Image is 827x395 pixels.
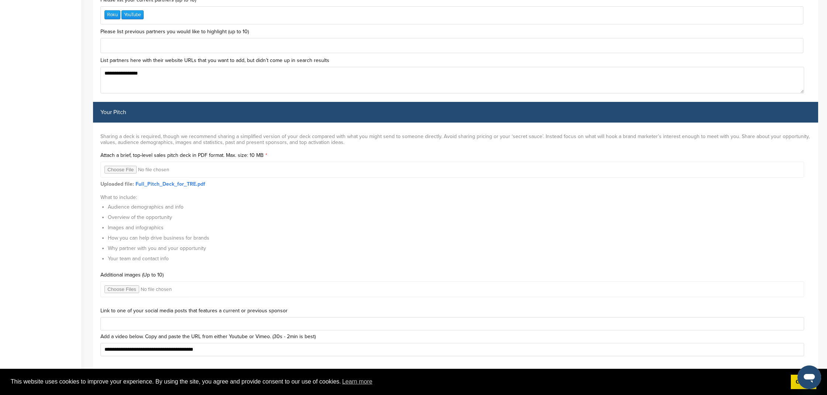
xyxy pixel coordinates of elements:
[797,365,821,389] iframe: Button to launch messaging window
[104,10,120,19] div: Roku
[108,213,811,221] li: Overview of the opportunity
[108,255,811,262] li: Your team and contact info
[100,130,811,149] div: Sharing a deck is required, though we recommend sharing a simplified version of your deck compare...
[135,181,205,187] a: Full_Pitch_Deck_for_TRE.pdf
[108,244,811,252] li: Why partner with you and your opportunity
[121,10,144,19] div: YouTube
[100,109,126,115] label: Your Pitch
[100,58,811,63] label: List partners here with their website URLs that you want to add, but didn’t come up in search res...
[341,376,374,387] a: learn more about cookies
[108,203,811,211] li: Audience demographics and info
[100,29,811,34] label: Please list previous partners you would like to highlight (up to 10)
[100,181,134,187] strong: Uploaded file:
[108,234,811,242] li: How you can help drive business for brands
[100,308,811,313] label: Link to one of your social media posts that features a current or previous sponsor
[100,334,811,339] label: Add a video below. Copy and paste the URL from either Youtube or Vimeo. (30s - 2min is best)
[791,375,816,389] a: dismiss cookie message
[11,376,785,387] span: This website uses cookies to improve your experience. By using the site, you agree and provide co...
[100,153,811,158] label: Attach a brief, top-level sales pitch deck in PDF format. Max. size: 10 MB
[108,224,811,231] li: Images and infographics
[100,272,811,278] label: Additional images (Up to 10)
[100,191,811,269] div: What to include:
